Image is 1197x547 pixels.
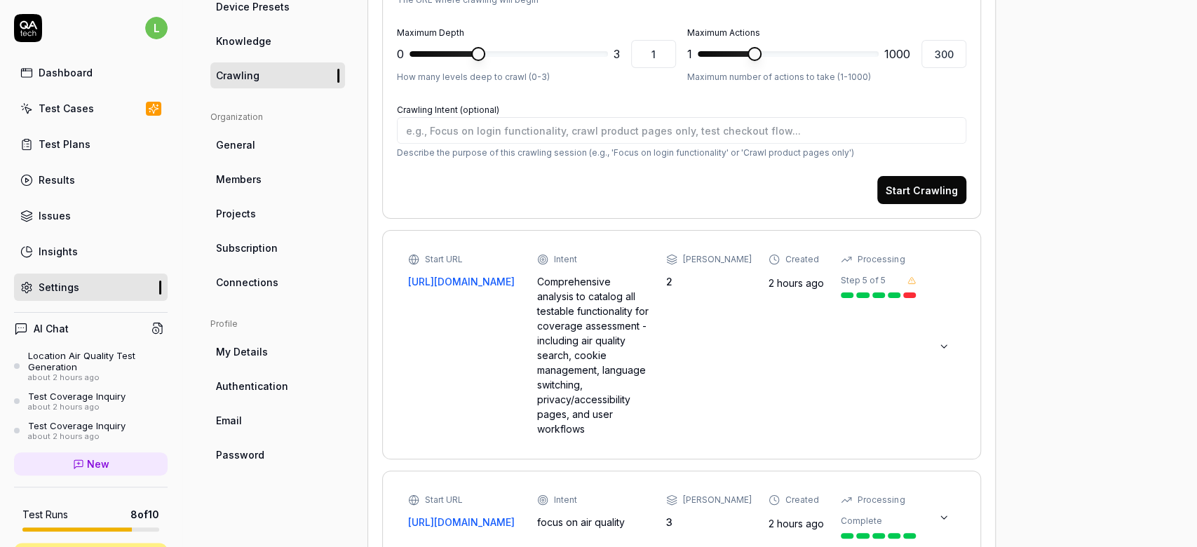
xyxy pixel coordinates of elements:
[14,350,168,382] a: Location Air Quality Test Generationabout 2 hours ago
[884,46,910,62] span: 1000
[14,273,168,301] a: Settings
[216,137,255,152] span: General
[28,432,126,442] div: about 2 hours ago
[210,201,345,227] a: Projects
[537,515,649,529] div: focus on air quality
[858,494,905,506] div: Processing
[216,344,268,359] span: My Details
[425,494,463,506] div: Start URL
[769,518,824,529] time: 2 hours ago
[666,274,752,289] div: 2
[210,166,345,192] a: Members
[687,46,692,62] span: 1
[39,101,94,116] div: Test Cases
[14,130,168,158] a: Test Plans
[397,27,464,38] label: Maximum Depth
[216,172,262,187] span: Members
[210,269,345,295] a: Connections
[877,176,966,204] button: Start Crawling
[210,318,345,330] div: Profile
[785,494,819,506] div: Created
[39,244,78,259] div: Insights
[666,515,752,529] div: 3
[858,253,905,266] div: Processing
[683,253,752,266] div: [PERSON_NAME]
[28,420,126,431] div: Test Coverage Inquiry
[14,452,168,475] a: New
[614,46,620,62] span: 3
[425,253,463,266] div: Start URL
[408,274,520,289] a: [URL][DOMAIN_NAME]
[397,147,966,159] p: Describe the purpose of this crawling session (e.g., 'Focus on login functionality' or 'Crawl pro...
[769,277,824,289] time: 2 hours ago
[145,17,168,39] span: l
[14,238,168,265] a: Insights
[687,71,966,83] p: Maximum number of actions to take (1-1000)
[14,391,168,412] a: Test Coverage Inquiryabout 2 hours ago
[537,274,649,436] div: Comprehensive analysis to catalog all testable functionality for coverage assessment - including ...
[39,137,90,151] div: Test Plans
[14,95,168,122] a: Test Cases
[397,104,499,115] label: Crawling Intent (optional)
[216,447,264,462] span: Password
[34,321,69,336] h4: AI Chat
[687,27,760,38] label: Maximum Actions
[28,350,168,373] div: Location Air Quality Test Generation
[216,275,278,290] span: Connections
[397,71,676,83] p: How many levels deep to crawl (0-3)
[216,68,259,83] span: Crawling
[841,274,886,287] div: Step 5 of 5
[785,253,819,266] div: Created
[14,166,168,194] a: Results
[210,111,345,123] div: Organization
[841,515,882,527] div: Complete
[216,413,242,428] span: Email
[145,14,168,42] button: l
[216,34,271,48] span: Knowledge
[210,132,345,158] a: General
[210,373,345,399] a: Authentication
[210,235,345,261] a: Subscription
[210,407,345,433] a: Email
[28,373,168,383] div: about 2 hours ago
[216,379,288,393] span: Authentication
[216,241,278,255] span: Subscription
[408,515,520,529] a: [URL][DOMAIN_NAME]
[39,280,79,295] div: Settings
[39,173,75,187] div: Results
[87,457,109,471] span: New
[554,494,577,506] div: Intent
[210,28,345,54] a: Knowledge
[216,206,256,221] span: Projects
[210,339,345,365] a: My Details
[397,46,404,62] span: 0
[210,442,345,468] a: Password
[554,253,577,266] div: Intent
[210,62,345,88] a: Crawling
[39,65,93,80] div: Dashboard
[28,391,126,402] div: Test Coverage Inquiry
[28,403,126,412] div: about 2 hours ago
[14,59,168,86] a: Dashboard
[683,494,752,506] div: [PERSON_NAME]
[22,508,68,521] h5: Test Runs
[14,202,168,229] a: Issues
[14,420,168,441] a: Test Coverage Inquiryabout 2 hours ago
[39,208,71,223] div: Issues
[130,507,159,522] span: 8 of 10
